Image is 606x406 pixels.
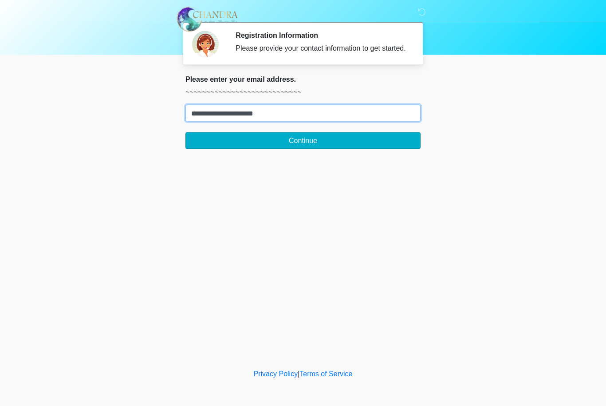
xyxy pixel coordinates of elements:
p: ~~~~~~~~~~~~~~~~~~~~~~~~~~~~ [185,87,421,98]
h2: Please enter your email address. [185,75,421,84]
div: Please provide your contact information to get started. [236,43,407,54]
img: Agent Avatar [192,31,219,58]
a: Terms of Service [299,370,352,378]
img: Chandra Aesthetic Beauty Bar Logo [177,7,238,32]
button: Continue [185,132,421,149]
a: | [298,370,299,378]
a: Privacy Policy [254,370,298,378]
